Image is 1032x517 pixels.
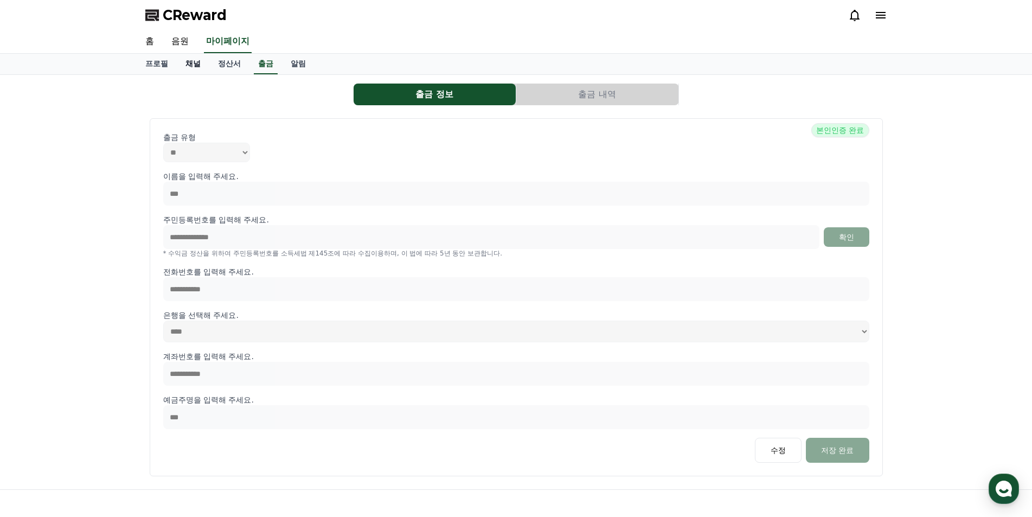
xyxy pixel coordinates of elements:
[177,54,209,74] a: 채널
[3,344,72,371] a: 홈
[354,84,516,105] button: 출금 정보
[163,394,869,405] p: 예금주명을 입력해 주세요.
[163,30,197,53] a: 음원
[163,249,869,258] p: * 수익금 정산을 위하여 주민등록번호를 소득세법 제145조에 따라 수집이용하며, 이 법에 따라 5년 동안 보관합니다.
[204,30,252,53] a: 마이페이지
[137,30,163,53] a: 홈
[137,54,177,74] a: 프로필
[168,360,181,369] span: 설정
[163,214,269,225] p: 주민등록번호를 입력해 주세요.
[163,171,869,182] p: 이름을 입력해 주세요.
[163,132,869,143] p: 출금 유형
[209,54,249,74] a: 정산서
[72,344,140,371] a: 대화
[282,54,315,74] a: 알림
[99,361,112,369] span: 대화
[806,438,869,463] button: 저장 완료
[163,351,869,362] p: 계좌번호를 입력해 주세요.
[516,84,679,105] a: 출금 내역
[140,344,208,371] a: 설정
[755,438,802,463] button: 수정
[163,7,227,24] span: CReward
[516,84,678,105] button: 출금 내역
[163,266,869,277] p: 전화번호를 입력해 주세요.
[34,360,41,369] span: 홈
[145,7,227,24] a: CReward
[811,123,869,137] span: 본인인증 완료
[254,54,278,74] a: 출금
[163,310,869,321] p: 은행을 선택해 주세요.
[824,227,869,247] button: 확인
